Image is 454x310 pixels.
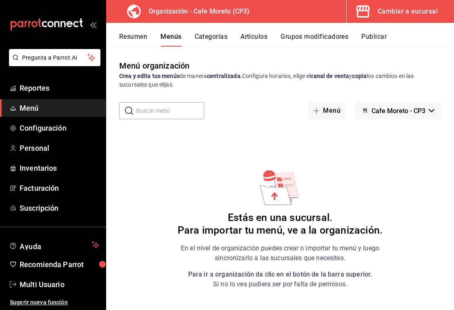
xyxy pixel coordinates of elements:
strong: centralizada. [207,73,242,79]
input: Buscar menú [136,103,204,119]
div: de manera Configura horarios, elige el y los cambios en las sucursales que elijas. [119,72,441,89]
span: Pregunta a Parrot AI [22,54,88,62]
div: navigation tabs [119,33,454,47]
span: Reportes [20,83,99,94]
strong: Para ir a organización da clic en el botón de la barra superior. [188,270,372,278]
span: Ayuda [20,240,89,250]
p: Si no lo ves pudiera ser por falta de permisos. [188,270,372,289]
button: Resumen [119,33,147,47]
button: Cafe Moreto - CP3 [355,102,441,119]
strong: canal de venta [310,73,349,79]
h3: Organización - Cafe Moreto (CP3) [142,7,249,16]
span: Configuración [20,123,99,134]
span: Suscripción [20,203,99,214]
strong: Crea y edita tus menús [119,73,180,79]
button: Publicar [361,33,387,47]
button: Grupos modificadores [280,33,348,47]
button: Pregunta a Parrot AI [9,49,100,66]
a: Pregunta a Parrot AI [6,59,100,68]
button: open_drawer_menu [90,21,96,28]
span: Menú [20,103,99,114]
span: Recomienda Parrot [20,259,99,270]
span: Personal [20,143,99,154]
h6: Estás en una sucursal. Para importar tu menú, ve a la organización. [178,212,383,237]
div: Cambiar a sucursal [378,6,438,17]
span: Multi Usuario [20,279,99,290]
span: Inventarios [20,163,99,174]
span: Facturación [20,183,99,194]
p: En el nivel de organización puedes crear o importar tu menú y luego sincronizarlo a las sucursale... [177,243,383,263]
strong: copia [352,73,367,79]
span: Sugerir nueva función [10,298,99,307]
div: Menú organización [119,60,189,72]
button: Categorías [195,33,228,47]
button: Menú [308,102,345,119]
span: Cafe Moreto - CP3 [372,107,425,115]
button: Menús [160,33,181,47]
button: Artículos [240,33,267,47]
